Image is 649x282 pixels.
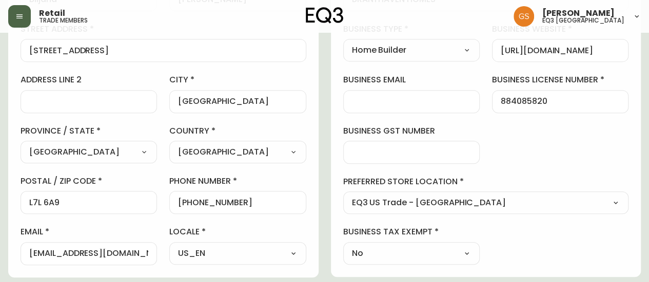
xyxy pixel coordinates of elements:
[21,74,157,85] label: address line 2
[169,125,306,137] label: country
[169,226,306,237] label: locale
[501,46,620,55] input: https://www.designshop.com
[306,7,344,24] img: logo
[542,17,624,24] h5: eq3 [GEOGRAPHIC_DATA]
[21,226,157,237] label: email
[39,17,88,24] h5: trade members
[39,9,65,17] span: Retail
[343,226,480,237] label: business tax exempt
[21,176,157,187] label: postal / zip code
[343,74,480,85] label: business email
[21,125,157,137] label: province / state
[542,9,615,17] span: [PERSON_NAME]
[514,6,534,27] img: 6b403d9c54a9a0c30f681d41f5fc2571
[492,74,628,85] label: business license number
[343,176,629,187] label: preferred store location
[169,176,306,187] label: phone number
[343,125,480,137] label: business gst number
[169,74,306,85] label: city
